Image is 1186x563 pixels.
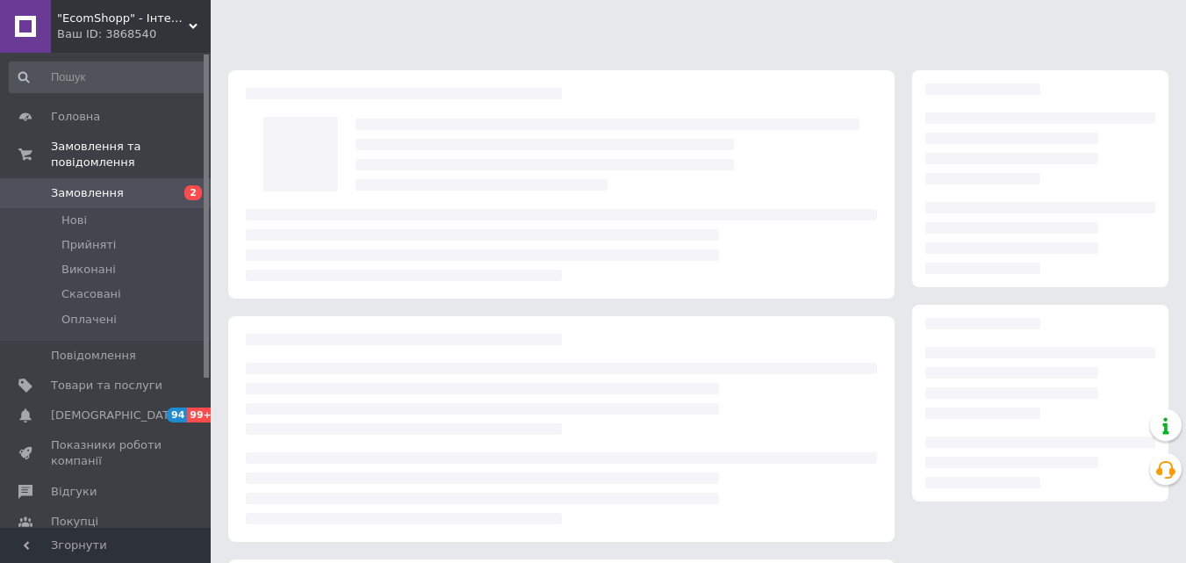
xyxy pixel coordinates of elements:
[51,437,162,469] span: Показники роботи компанії
[184,185,202,200] span: 2
[57,26,211,42] div: Ваш ID: 3868540
[9,61,207,93] input: Пошук
[51,139,211,170] span: Замовлення та повідомлення
[51,408,181,423] span: [DEMOGRAPHIC_DATA]
[61,312,117,328] span: Оплачені
[51,484,97,500] span: Відгуки
[57,11,189,26] span: "EcomShopp" - Інтернет-магазин
[61,286,121,302] span: Скасовані
[51,109,100,125] span: Головна
[61,262,116,278] span: Виконані
[51,185,124,201] span: Замовлення
[51,348,136,364] span: Повідомлення
[61,237,116,253] span: Прийняті
[167,408,187,422] span: 94
[51,378,162,393] span: Товари та послуги
[187,408,216,422] span: 99+
[61,213,87,228] span: Нові
[51,514,98,530] span: Покупці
